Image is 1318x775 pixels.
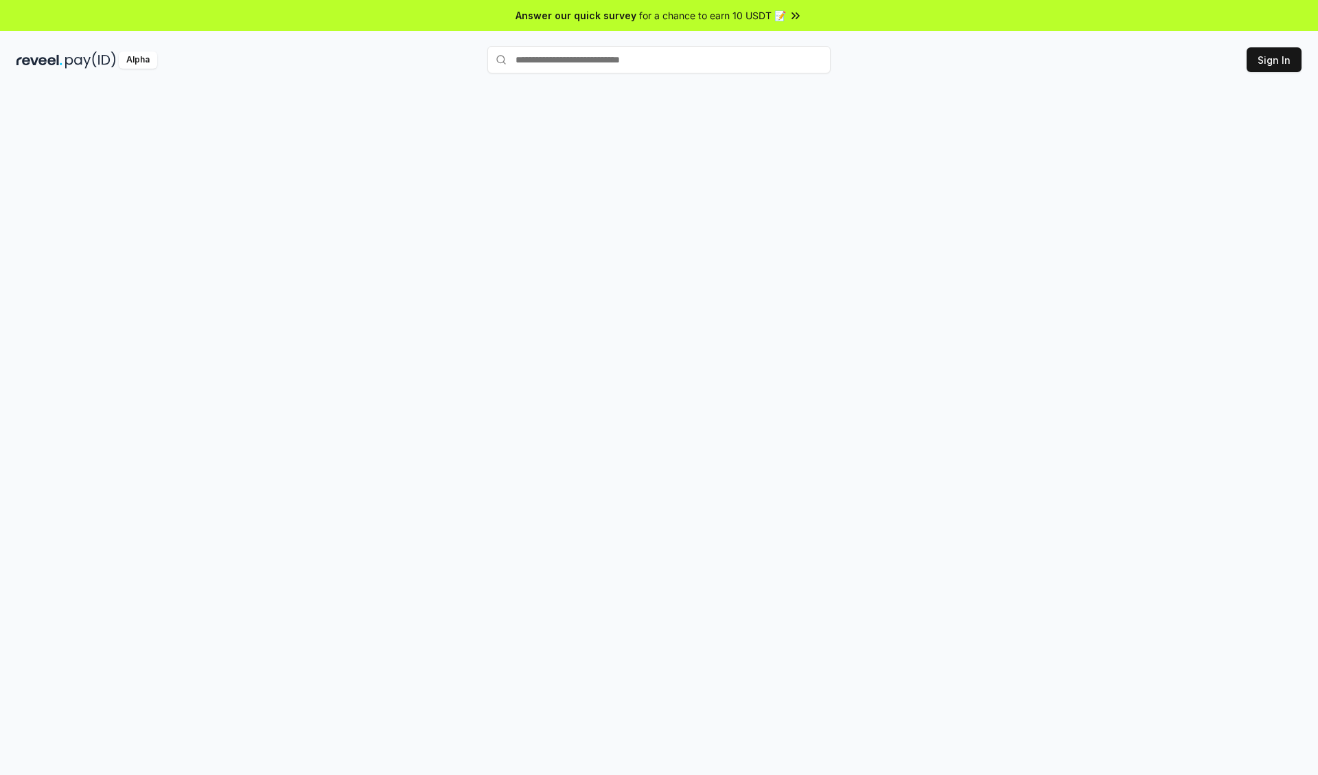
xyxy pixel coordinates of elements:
img: pay_id [65,51,116,69]
span: Answer our quick survey [516,8,636,23]
div: Alpha [119,51,157,69]
span: for a chance to earn 10 USDT 📝 [639,8,786,23]
img: reveel_dark [16,51,62,69]
button: Sign In [1247,47,1302,72]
